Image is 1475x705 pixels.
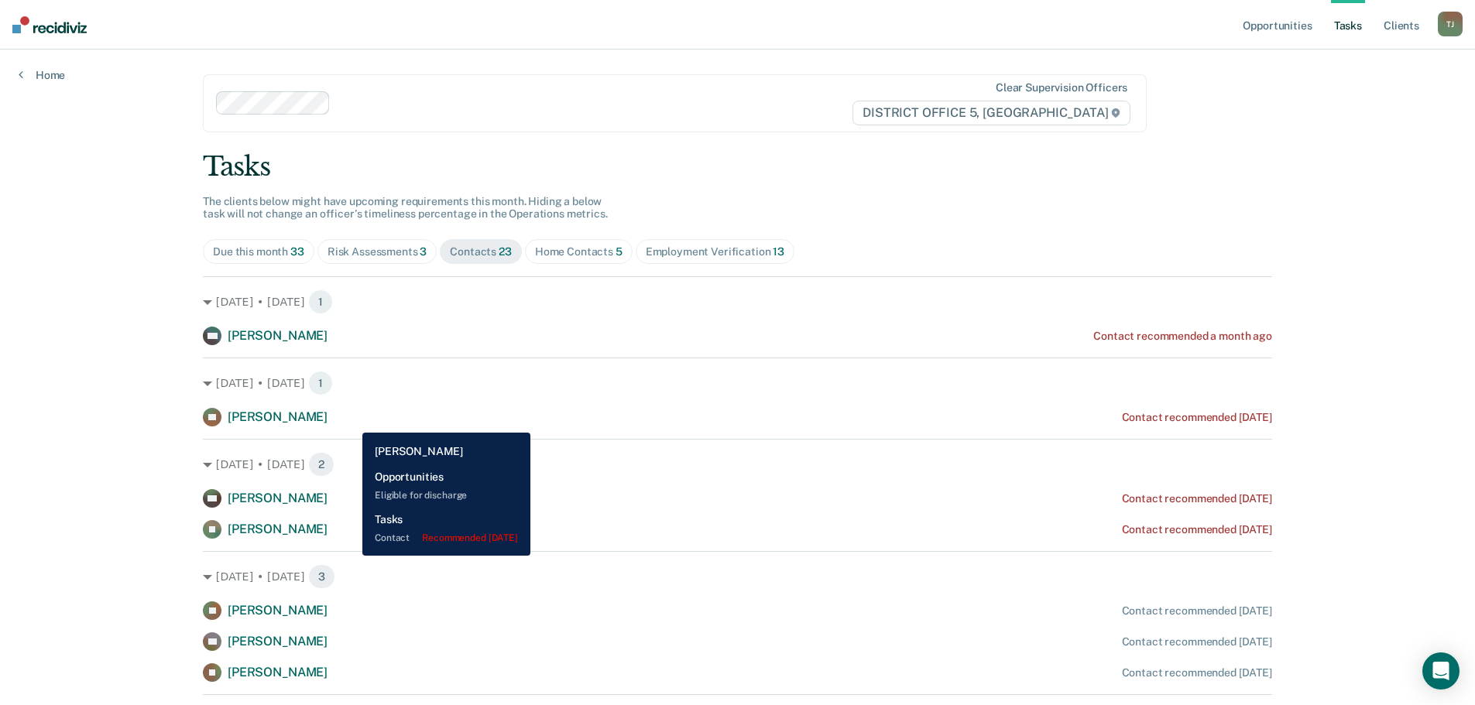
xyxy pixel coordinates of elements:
[646,245,784,258] div: Employment Verification
[203,289,1272,314] div: [DATE] • [DATE] 1
[420,245,427,258] span: 3
[1122,411,1272,424] div: Contact recommended [DATE]
[1122,604,1272,618] div: Contact recommended [DATE]
[1422,652,1460,690] div: Open Intercom Messenger
[773,245,784,258] span: 13
[852,101,1130,125] span: DISTRICT OFFICE 5, [GEOGRAPHIC_DATA]
[228,522,328,536] span: [PERSON_NAME]
[12,16,87,33] img: Recidiviz
[1122,635,1272,649] div: Contact recommended [DATE]
[203,151,1272,183] div: Tasks
[203,564,1272,589] div: [DATE] • [DATE] 3
[499,245,512,258] span: 23
[308,371,333,395] span: 1
[213,245,304,258] div: Due this month
[535,245,623,258] div: Home Contacts
[996,81,1127,94] div: Clear supervision officers
[203,452,1272,477] div: [DATE] • [DATE] 2
[19,68,65,82] a: Home
[1093,330,1272,343] div: Contact recommended a month ago
[1122,666,1272,679] div: Contact recommended [DATE]
[328,245,427,258] div: Risk Assessments
[228,603,328,618] span: [PERSON_NAME]
[1438,12,1463,36] button: TJ
[228,665,328,679] span: [PERSON_NAME]
[450,245,512,258] div: Contacts
[228,491,328,505] span: [PERSON_NAME]
[228,634,328,649] span: [PERSON_NAME]
[228,328,328,343] span: [PERSON_NAME]
[1122,492,1272,505] div: Contact recommended [DATE]
[1438,12,1463,36] div: T J
[203,195,608,221] span: The clients below might have upcoming requirements this month. Hiding a below task will not chang...
[1122,523,1272,536] div: Contact recommended [DATE]
[308,564,335,589] span: 3
[308,289,333,314] span: 1
[308,452,334,477] span: 2
[616,245,623,258] span: 5
[203,371,1272,395] div: [DATE] • [DATE] 1
[290,245,304,258] span: 33
[228,409,328,424] span: [PERSON_NAME]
